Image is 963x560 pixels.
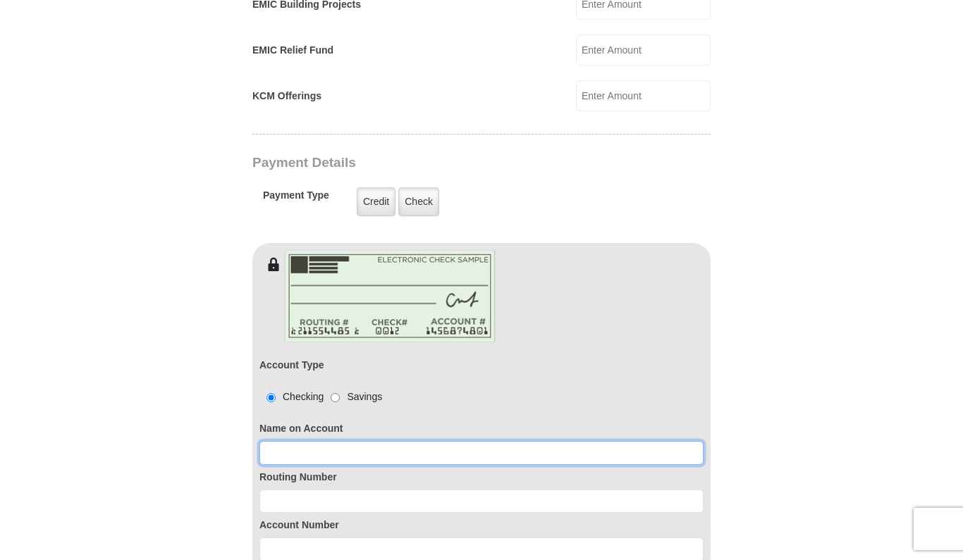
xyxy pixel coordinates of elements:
[252,89,321,104] label: KCM Offerings
[259,421,704,436] label: Name on Account
[252,43,333,58] label: EMIC Relief Fund
[357,187,395,216] label: Credit
[259,470,704,485] label: Routing Number
[259,358,324,373] label: Account Type
[259,518,704,533] label: Account Number
[259,390,382,404] div: Checking Savings
[252,155,612,171] h3: Payment Details
[398,187,439,216] label: Check
[263,189,329,209] h5: Payment Type
[576,35,711,66] input: Enter Amount
[576,80,711,111] input: Enter Amount
[284,250,496,342] img: check-en.png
